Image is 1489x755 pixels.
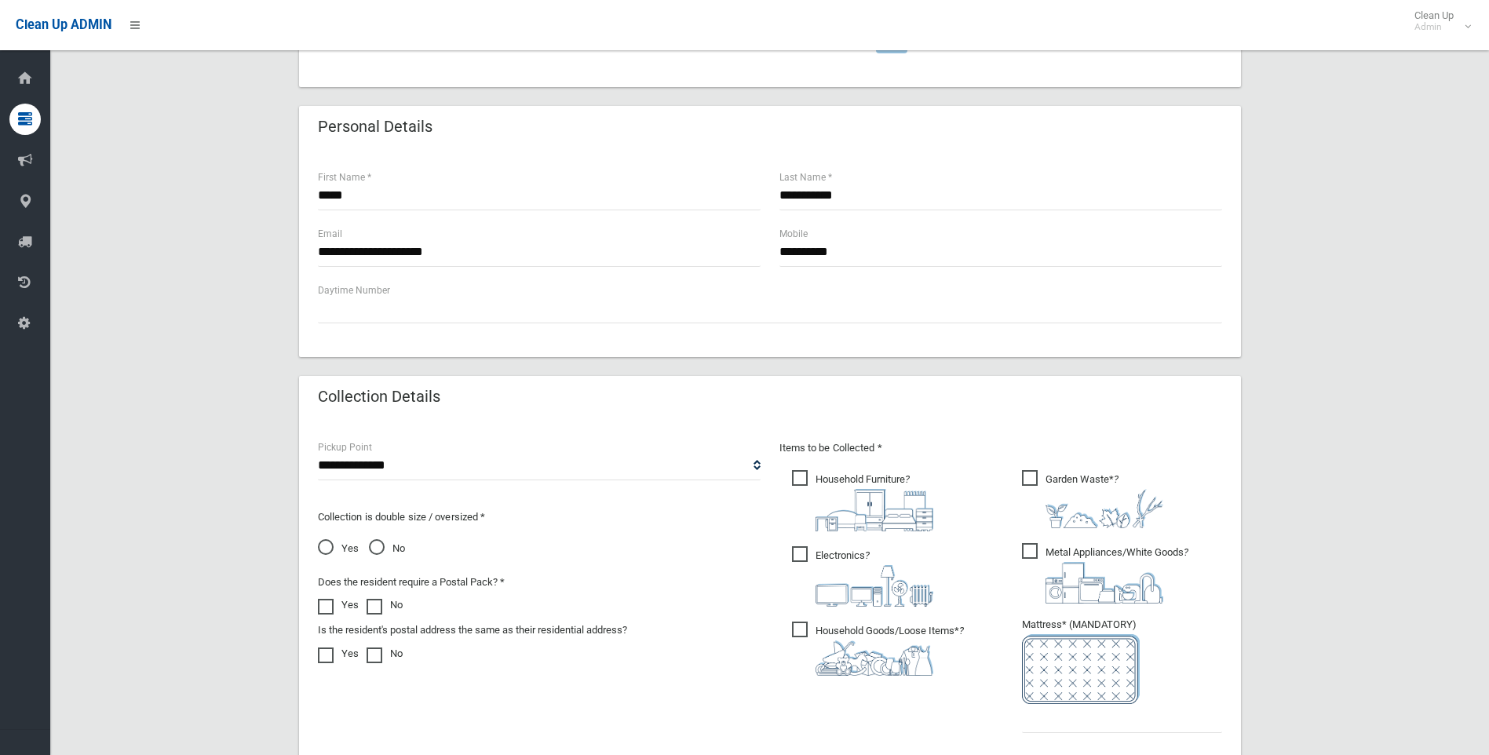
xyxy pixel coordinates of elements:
[318,573,505,592] label: Does the resident require a Postal Pack? *
[1022,470,1163,528] span: Garden Waste*
[1046,473,1163,528] i: ?
[816,640,933,676] img: b13cc3517677393f34c0a387616ef184.png
[816,565,933,607] img: 394712a680b73dbc3d2a6a3a7ffe5a07.png
[16,17,111,32] span: Clean Up ADMIN
[816,625,964,676] i: ?
[779,439,1222,458] p: Items to be Collected *
[369,539,405,558] span: No
[299,111,451,142] header: Personal Details
[1046,489,1163,528] img: 4fd8a5c772b2c999c83690221e5242e0.png
[792,546,933,607] span: Electronics
[1046,546,1188,604] i: ?
[318,596,359,615] label: Yes
[1022,543,1188,604] span: Metal Appliances/White Goods
[1046,562,1163,604] img: 36c1b0289cb1767239cdd3de9e694f19.png
[367,644,403,663] label: No
[792,622,964,676] span: Household Goods/Loose Items*
[299,381,459,412] header: Collection Details
[792,470,933,531] span: Household Furniture
[1022,618,1222,704] span: Mattress* (MANDATORY)
[1414,21,1454,33] small: Admin
[1407,9,1469,33] span: Clean Up
[816,489,933,531] img: aa9efdbe659d29b613fca23ba79d85cb.png
[816,549,933,607] i: ?
[318,508,761,527] p: Collection is double size / oversized *
[318,539,359,558] span: Yes
[816,473,933,531] i: ?
[318,644,359,663] label: Yes
[1022,634,1140,704] img: e7408bece873d2c1783593a074e5cb2f.png
[367,596,403,615] label: No
[318,621,627,640] label: Is the resident's postal address the same as their residential address?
